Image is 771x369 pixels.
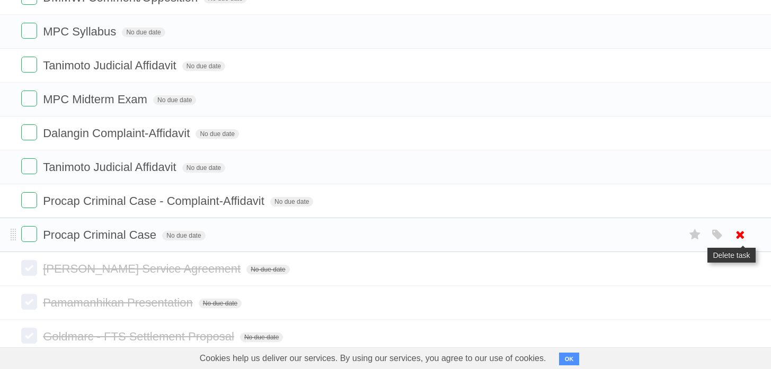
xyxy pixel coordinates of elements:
span: No due date [199,299,242,308]
label: Done [21,23,37,39]
span: No due date [270,197,313,206]
span: No due date [162,231,205,240]
span: No due date [196,129,238,139]
span: No due date [122,28,165,37]
span: MPC Syllabus [43,25,119,38]
span: Procap Criminal Case [43,228,159,241]
span: No due date [153,95,196,105]
span: Tanimoto Judicial Affidavit [43,59,179,72]
span: No due date [246,265,289,274]
span: Procap Criminal Case - Complaint-Affidavit [43,194,267,208]
span: Tanimoto Judicial Affidavit [43,160,179,174]
button: OK [559,353,580,365]
span: Pamamanhikan Presentation [43,296,196,309]
span: No due date [240,332,283,342]
span: No due date [182,163,225,173]
label: Done [21,226,37,242]
span: Goldmarc - FTS Settlement Proposal [43,330,237,343]
label: Done [21,124,37,140]
label: Star task [685,226,705,244]
label: Done [21,294,37,310]
label: Done [21,91,37,106]
span: Dalangin Complaint-Affidavit [43,127,192,140]
label: Done [21,57,37,73]
span: Cookies help us deliver our services. By using our services, you agree to our use of cookies. [189,348,557,369]
label: Done [21,328,37,344]
label: Done [21,192,37,208]
label: Done [21,260,37,276]
span: No due date [182,61,225,71]
label: Done [21,158,37,174]
span: MPC Midterm Exam [43,93,150,106]
span: [PERSON_NAME] Service Agreement [43,262,243,275]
